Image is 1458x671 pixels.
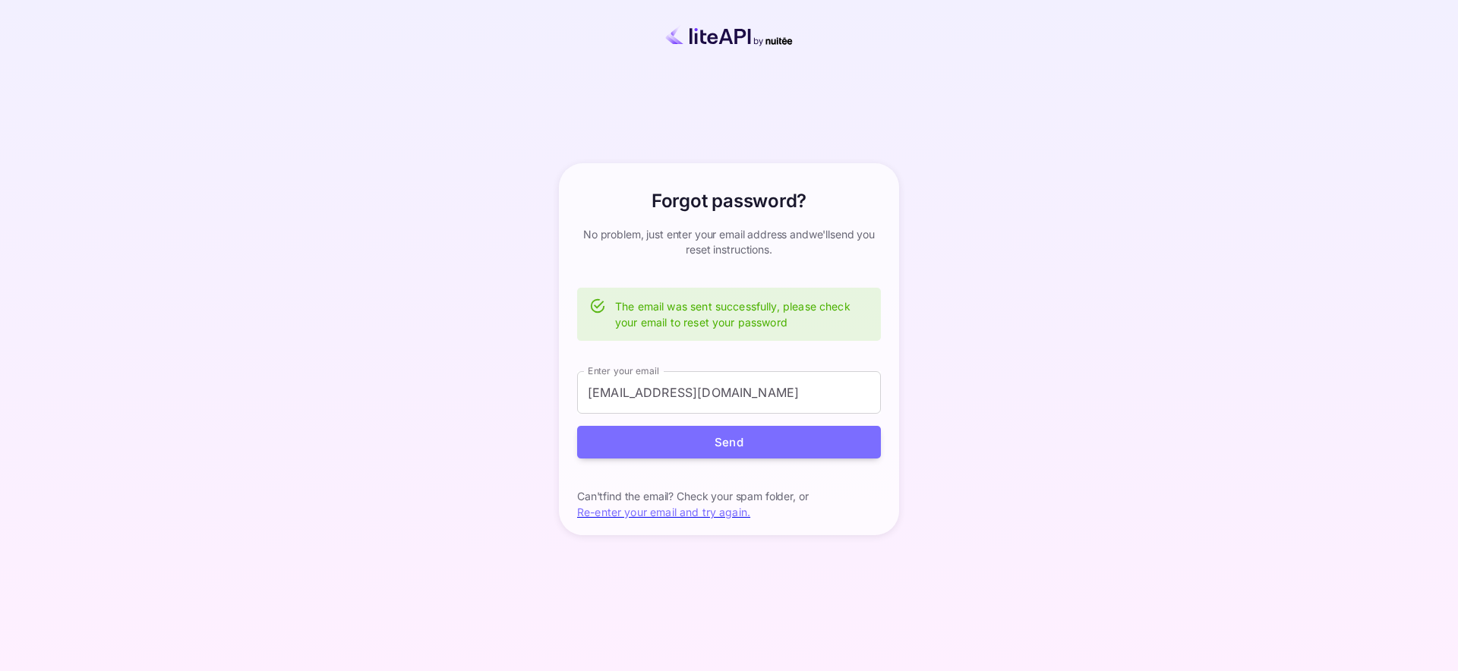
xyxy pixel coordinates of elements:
a: Re-enter your email and try again. [577,506,750,518]
div: The email was sent successfully, please check your email to reset your password [615,292,869,336]
label: Enter your email [588,364,659,377]
img: liteapi [642,24,816,46]
h6: Forgot password? [652,187,806,215]
p: No problem, just enter your email address and we'll send you reset instructions. [577,227,881,257]
button: Send [577,426,881,458]
p: Can't find the email? Check your spam folder, or [577,489,881,504]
